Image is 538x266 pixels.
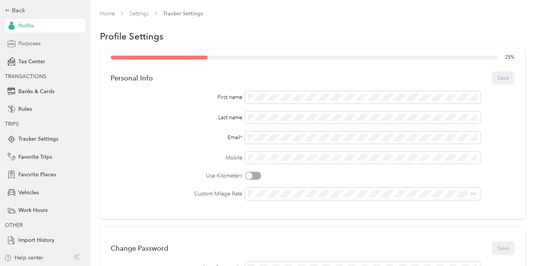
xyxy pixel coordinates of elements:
[5,73,46,80] span: TRANSACTIONS
[495,223,538,266] iframe: Everlance-gr Chat Button Frame
[505,54,514,61] span: 25 %
[18,105,32,113] span: Rules
[100,10,115,17] a: Home
[111,133,242,141] div: Email
[111,113,242,122] div: Last name
[18,206,47,214] span: Work Hours
[18,236,54,244] span: Import History
[100,32,164,40] h1: Profile Settings
[18,189,39,197] span: Vehicles
[111,244,168,252] div: Change Password
[18,135,58,143] span: Tracker Settings
[111,154,242,162] label: Mobile
[18,57,45,66] span: Tax Center
[111,172,242,180] label: Use Kilometers
[111,93,242,101] div: First name
[129,10,149,17] a: Settings
[5,222,23,228] span: OTHER
[471,190,476,197] span: mi
[5,6,82,15] div: Back
[18,39,41,48] span: Purposes
[5,121,19,127] span: TRIPS
[111,190,242,198] label: Custom Milage Rate
[111,74,153,82] div: Personal Info
[163,10,203,18] span: Tracker Settings
[18,22,34,30] span: Profile
[4,254,43,262] button: Help center
[18,171,56,179] span: Favorite Places
[18,87,54,95] span: Banks & Cards
[18,153,52,161] span: Favorite Trips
